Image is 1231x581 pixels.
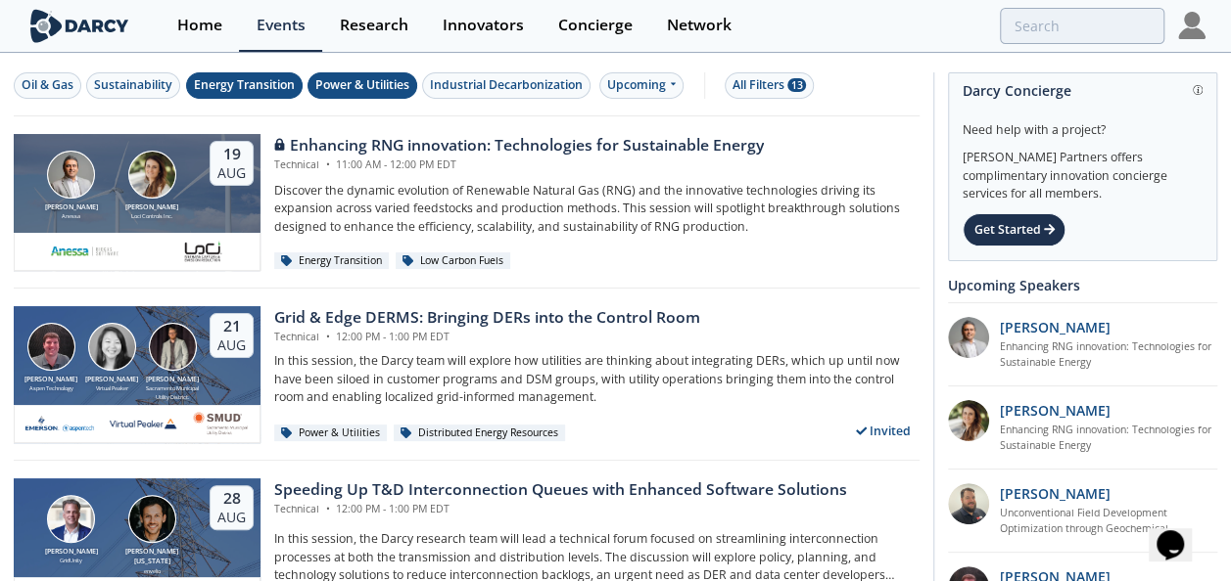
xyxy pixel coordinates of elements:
[558,18,633,33] div: Concierge
[1193,85,1204,96] img: information.svg
[1000,423,1218,454] a: Enhancing RNG innovation: Technologies for Sustainable Energy
[948,483,989,524] img: 2k2ez1SvSiOh3gKHmcgF
[41,547,102,558] div: [PERSON_NAME]
[274,134,764,157] div: Enhancing RNG innovation: Technologies for Sustainable Energy
[47,151,95,199] img: Amir Akbari
[14,306,920,443] a: Jonathan Curtis [PERSON_NAME] Aspen Technology Brenda Chew [PERSON_NAME] Virtual Peaker Yevgeniy ...
[963,73,1203,108] div: Darcy Concierge
[41,557,102,564] div: GridUnity
[1149,503,1211,561] iframe: chat widget
[217,145,246,164] div: 19
[422,72,591,99] button: Industrial Decarbonization
[315,76,409,94] div: Power & Utilities
[274,157,764,173] div: Technical 11:00 AM - 12:00 PM EDT
[149,323,197,371] img: Yevgeniy Postnov
[963,139,1203,203] div: [PERSON_NAME] Partners offers complimentary innovation concierge services for all members.
[142,375,203,385] div: [PERSON_NAME]
[109,412,177,435] img: virtual-peaker.com.png
[217,509,246,526] div: Aug
[27,323,75,371] img: Jonathan Curtis
[274,478,847,502] div: Speeding Up T&D Interconnection Queues with Enhanced Software Solutions
[128,151,176,199] img: Nicole Neff
[274,306,700,330] div: Grid & Edge DERMS: Bringing DERs into the Control Room
[25,412,94,435] img: cb84fb6c-3603-43a1-87e3-48fd23fb317a
[142,384,203,401] div: Sacramento Municipal Utility District.
[430,76,583,94] div: Industrial Decarbonization
[257,18,306,33] div: Events
[22,76,73,94] div: Oil & Gas
[274,182,920,236] p: Discover the dynamic evolution of Renewable Natural Gas (RNG) and the innovative technologies dri...
[1000,317,1111,337] p: [PERSON_NAME]
[1000,483,1111,504] p: [PERSON_NAME]
[217,336,246,354] div: Aug
[963,108,1203,139] div: Need help with a project?
[725,72,814,99] button: All Filters 13
[21,384,81,392] div: Aspen Technology
[396,252,510,270] div: Low Carbon Fuels
[192,412,249,435] img: Smud.org.png
[948,268,1217,302] div: Upcoming Speakers
[848,419,921,443] div: Invited
[274,425,387,442] div: Power & Utilities
[177,18,222,33] div: Home
[47,495,95,543] img: Brian Fitzsimons
[1000,506,1218,537] a: Unconventional Field Development Optimization through Geochemical Fingerprinting Technology
[274,502,847,517] div: Technical 12:00 PM - 1:00 PM EDT
[340,18,408,33] div: Research
[948,400,989,441] img: 737ad19b-6c50-4cdf-92c7-29f5966a019e
[81,375,142,385] div: [PERSON_NAME]
[948,317,989,358] img: 1fdb2308-3d70-46db-bc64-f6eabefcce4d
[308,72,417,99] button: Power & Utilities
[121,202,182,213] div: [PERSON_NAME]
[217,164,246,182] div: Aug
[394,425,565,442] div: Distributed Energy Resources
[186,72,303,99] button: Energy Transition
[599,72,685,99] div: Upcoming
[86,72,180,99] button: Sustainability
[121,567,182,575] div: envelio
[733,76,806,94] div: All Filters
[88,323,136,371] img: Brenda Chew
[41,212,102,220] div: Anessa
[26,9,133,43] img: logo-wide.svg
[1000,8,1164,44] input: Advanced Search
[274,252,389,270] div: Energy Transition
[41,202,102,213] div: [PERSON_NAME]
[14,134,920,271] a: Amir Akbari [PERSON_NAME] Anessa Nicole Neff [PERSON_NAME] Loci Controls Inc. 19 Aug Enhancing RN...
[322,330,333,343] span: •
[1000,400,1111,421] p: [PERSON_NAME]
[217,317,246,336] div: 21
[128,495,176,543] img: Luigi Montana
[963,213,1065,246] div: Get Started
[1000,339,1218,371] a: Enhancing RNG innovation: Technologies for Sustainable Energy
[787,78,806,92] span: 13
[322,157,333,171] span: •
[274,352,920,406] p: In this session, the Darcy team will explore how utilities are thinking about integrating DERs, w...
[81,384,142,392] div: Virtual Peaker
[121,547,182,567] div: [PERSON_NAME][US_STATE]
[1178,12,1206,39] img: Profile
[181,240,224,263] img: 2b793097-40cf-4f6d-9bc3-4321a642668f
[50,240,118,263] img: 551440aa-d0f4-4a32-b6e2-e91f2a0781fe
[443,18,524,33] div: Innovators
[274,330,700,345] div: Technical 12:00 PM - 1:00 PM EDT
[667,18,732,33] div: Network
[14,72,81,99] button: Oil & Gas
[194,76,295,94] div: Energy Transition
[322,502,333,515] span: •
[121,212,182,220] div: Loci Controls Inc.
[94,76,172,94] div: Sustainability
[21,375,81,385] div: [PERSON_NAME]
[217,489,246,509] div: 28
